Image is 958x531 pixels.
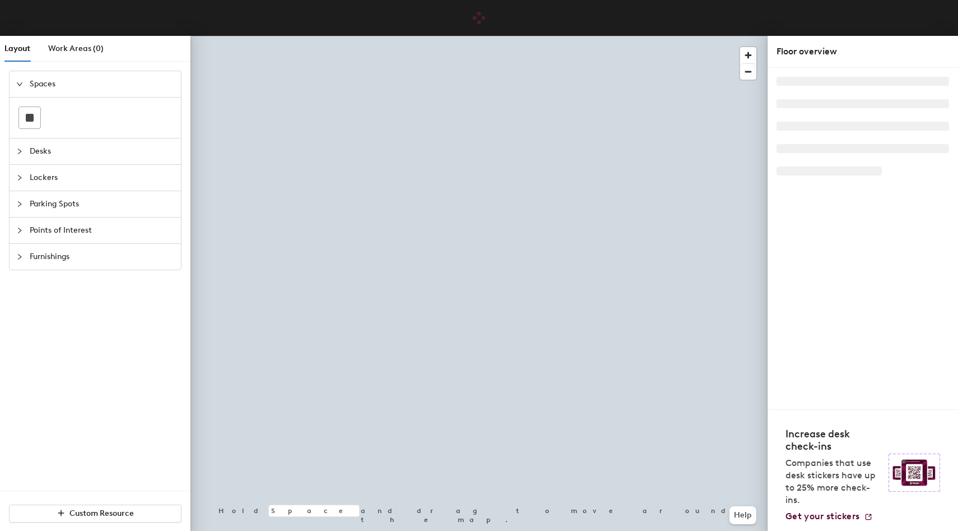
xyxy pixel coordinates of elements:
[30,71,174,97] span: Spaces
[16,174,23,181] span: collapsed
[48,44,104,53] span: Work Areas (0)
[4,44,30,53] span: Layout
[16,227,23,234] span: collapsed
[16,81,23,87] span: expanded
[30,218,174,243] span: Points of Interest
[785,511,873,522] a: Get your stickers
[785,428,882,452] h4: Increase desk check-ins
[785,457,882,506] p: Companies that use desk stickers have up to 25% more check-ins.
[30,244,174,270] span: Furnishings
[69,509,134,518] span: Custom Resource
[729,506,756,524] button: Help
[30,191,174,217] span: Parking Spots
[30,138,174,164] span: Desks
[16,253,23,260] span: collapsed
[16,201,23,207] span: collapsed
[16,148,23,155] span: collapsed
[30,165,174,191] span: Lockers
[785,511,859,521] span: Get your stickers
[9,505,182,523] button: Custom Resource
[776,45,949,58] div: Floor overview
[889,454,940,492] img: Sticker logo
